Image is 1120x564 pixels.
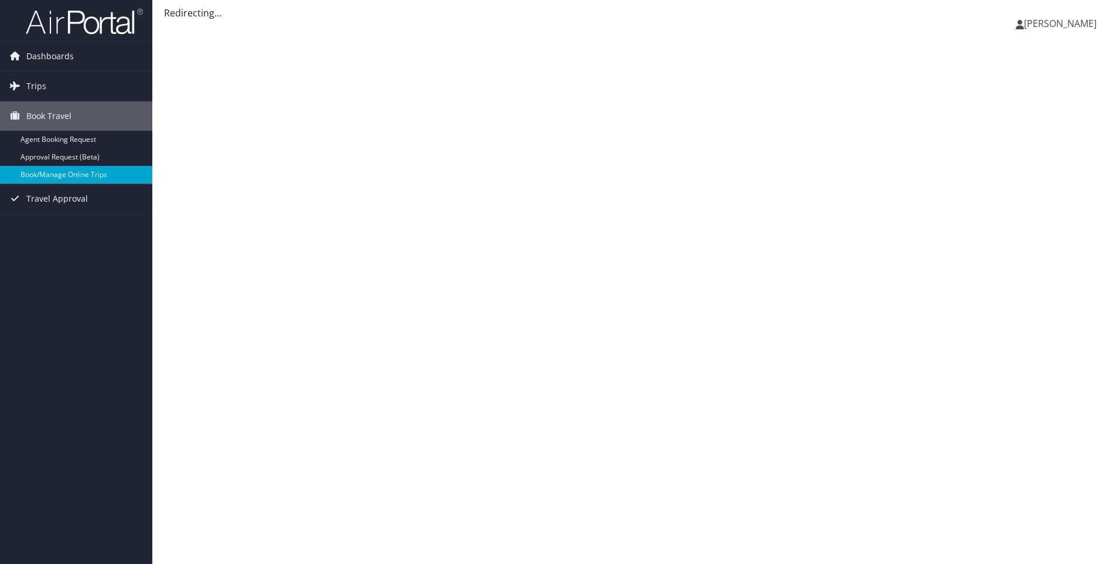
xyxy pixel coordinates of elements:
[26,72,46,101] span: Trips
[26,184,88,213] span: Travel Approval
[26,8,143,35] img: airportal-logo.png
[164,6,1108,20] div: Redirecting...
[26,101,71,131] span: Book Travel
[1016,6,1108,41] a: [PERSON_NAME]
[1024,17,1097,30] span: [PERSON_NAME]
[26,42,74,71] span: Dashboards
